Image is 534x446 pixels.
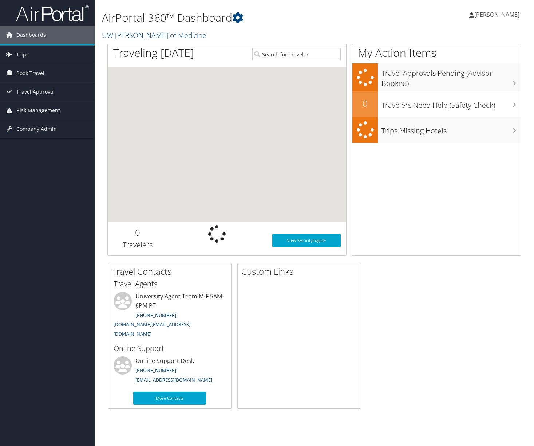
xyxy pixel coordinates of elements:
[102,30,208,40] a: UW [PERSON_NAME] of Medicine
[352,45,521,60] h1: My Action Items
[381,122,521,136] h3: Trips Missing Hotels
[16,101,60,120] span: Risk Management
[102,10,385,26] h1: AirPortal 360™ Dashboard
[135,376,212,383] a: [EMAIL_ADDRESS][DOMAIN_NAME]
[113,45,194,60] h1: Traveling [DATE]
[16,120,57,138] span: Company Admin
[352,117,521,143] a: Trips Missing Hotels
[135,312,176,318] a: [PHONE_NUMBER]
[16,5,89,22] img: airportal-logo.png
[16,83,55,101] span: Travel Approval
[112,265,231,278] h2: Travel Contacts
[110,292,229,340] li: University Agent Team M-F 5AM-6PM PT
[113,226,162,239] h2: 0
[469,4,527,26] a: [PERSON_NAME]
[135,367,176,373] a: [PHONE_NUMBER]
[114,279,226,289] h3: Travel Agents
[133,392,206,405] a: More Contacts
[252,48,341,61] input: Search for Traveler
[16,64,44,82] span: Book Travel
[381,64,521,89] h3: Travel Approvals Pending (Advisor Booked)
[352,63,521,91] a: Travel Approvals Pending (Advisor Booked)
[241,265,361,278] h2: Custom Links
[113,240,162,250] h3: Travelers
[110,356,229,386] li: On-line Support Desk
[272,234,341,247] a: View SecurityLogic®
[474,11,519,19] span: [PERSON_NAME]
[352,97,378,110] h2: 0
[114,321,190,337] a: [DOMAIN_NAME][EMAIL_ADDRESS][DOMAIN_NAME]
[352,91,521,117] a: 0Travelers Need Help (Safety Check)
[16,26,46,44] span: Dashboards
[381,97,521,110] h3: Travelers Need Help (Safety Check)
[16,46,29,64] span: Trips
[114,343,226,353] h3: Online Support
